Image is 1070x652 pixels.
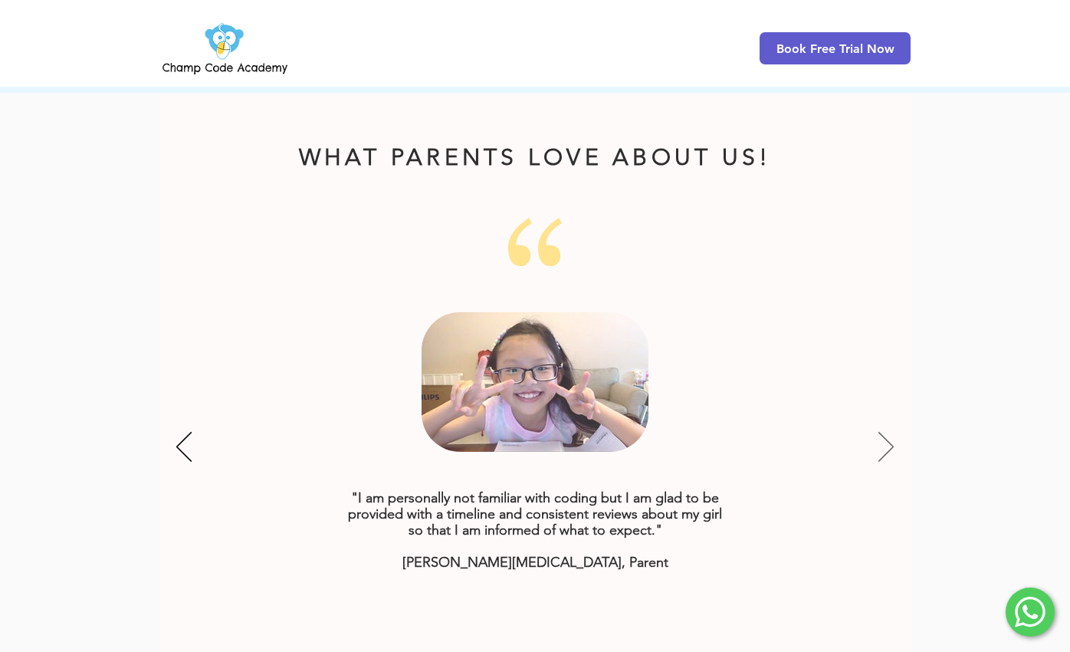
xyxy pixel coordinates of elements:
[176,432,192,464] button: Previous
[402,554,668,571] span: [PERSON_NAME][MEDICAL_DATA], Parent
[878,432,894,464] button: Next
[760,32,911,64] a: Book Free Trial Now
[159,18,290,78] img: Champ Code Academy Logo PNG.png
[776,41,894,56] span: Book Free Trial Now
[299,143,772,171] span: WHAT PARENTS LOVE ABOUT US!
[422,312,648,452] svg: Online Coding Class for Kids
[348,489,722,538] span: "I am personally not familiar with coding but I am glad to be provided with a timeline and consis...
